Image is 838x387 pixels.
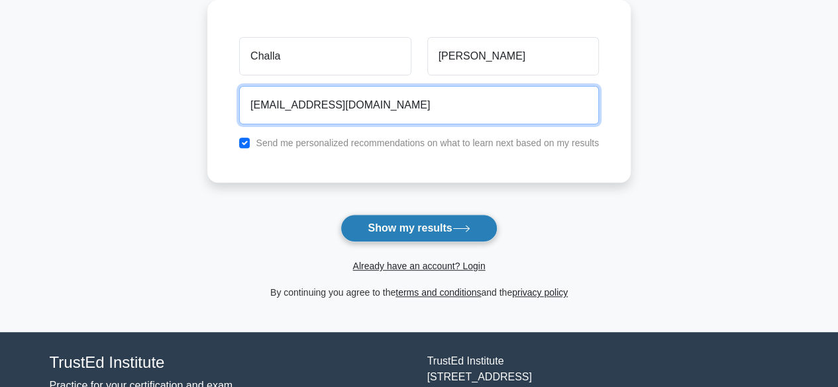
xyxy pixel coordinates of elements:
[352,261,485,271] a: Already have an account? Login
[340,214,497,242] button: Show my results
[239,86,599,124] input: Email
[512,287,568,298] a: privacy policy
[199,284,639,300] div: By continuing you agree to the and the
[256,138,599,148] label: Send me personalized recommendations on what to learn next based on my results
[427,37,599,75] input: Last name
[239,37,411,75] input: First name
[395,287,481,298] a: terms and conditions
[50,353,411,372] h4: TrustEd Institute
